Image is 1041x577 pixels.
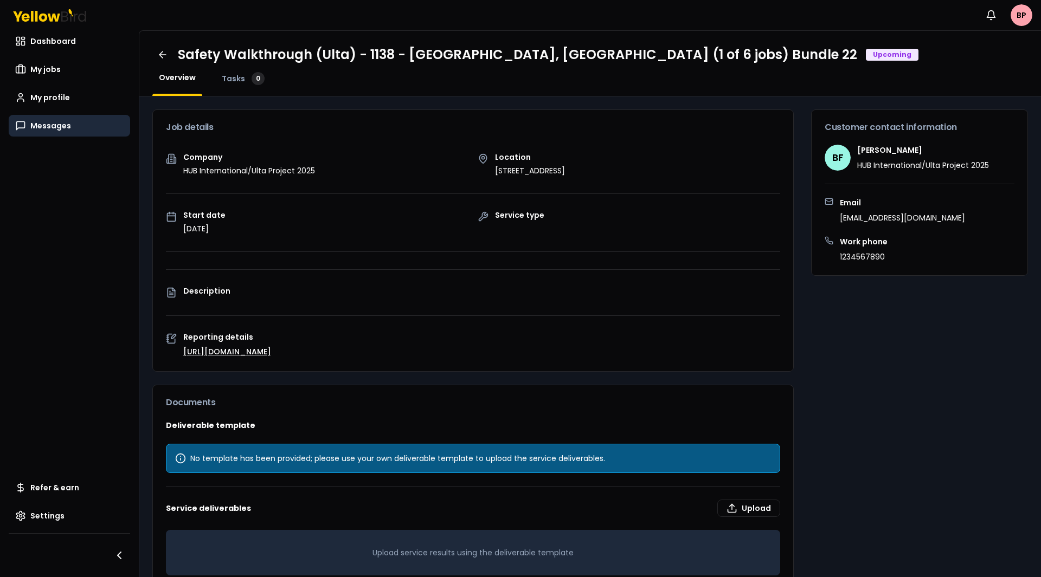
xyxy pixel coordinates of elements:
a: Dashboard [9,30,130,52]
p: HUB International/Ulta Project 2025 [183,165,315,176]
h3: Email [840,197,965,208]
label: Upload [717,500,780,517]
p: Company [183,153,315,161]
span: Tasks [222,73,245,84]
a: Messages [9,115,130,137]
p: Location [495,153,565,161]
a: My jobs [9,59,130,80]
h4: [PERSON_NAME] [857,145,989,155]
a: [URL][DOMAIN_NAME] [183,346,271,357]
p: Reporting details [183,333,780,341]
h3: Service deliverables [166,500,780,517]
div: Upcoming [866,49,918,61]
span: My profile [30,92,70,103]
div: No template has been provided; please use your own deliverable template to upload the service del... [175,453,771,464]
span: Refer & earn [30,482,79,493]
span: My jobs [30,64,61,75]
a: Tasks0 [215,72,271,85]
h3: Customer contact information [825,123,1014,132]
div: 0 [252,72,265,85]
p: Start date [183,211,226,219]
span: BF [825,145,851,171]
h1: Safety Walkthrough (Ulta) - 1138 - [GEOGRAPHIC_DATA], [GEOGRAPHIC_DATA] (1 of 6 jobs) Bundle 22 [178,46,857,63]
p: HUB International/Ulta Project 2025 [857,160,989,171]
span: BP [1011,4,1032,26]
p: [EMAIL_ADDRESS][DOMAIN_NAME] [840,212,965,223]
p: Description [183,287,780,295]
span: Messages [30,120,71,131]
p: 1234567890 [840,251,888,262]
h3: Documents [166,398,780,407]
a: Refer & earn [9,477,130,498]
a: Overview [152,72,202,83]
span: Dashboard [30,36,76,47]
a: Settings [9,505,130,527]
h3: Job details [166,123,780,132]
span: Settings [30,510,65,521]
p: [DATE] [183,223,226,234]
h3: Deliverable template [166,420,780,431]
div: Upload service results using the deliverable template [166,530,780,575]
span: Overview [159,72,196,83]
a: My profile [9,87,130,108]
p: [STREET_ADDRESS] [495,165,565,176]
h3: Work phone [840,236,888,247]
p: Service type [495,211,544,219]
